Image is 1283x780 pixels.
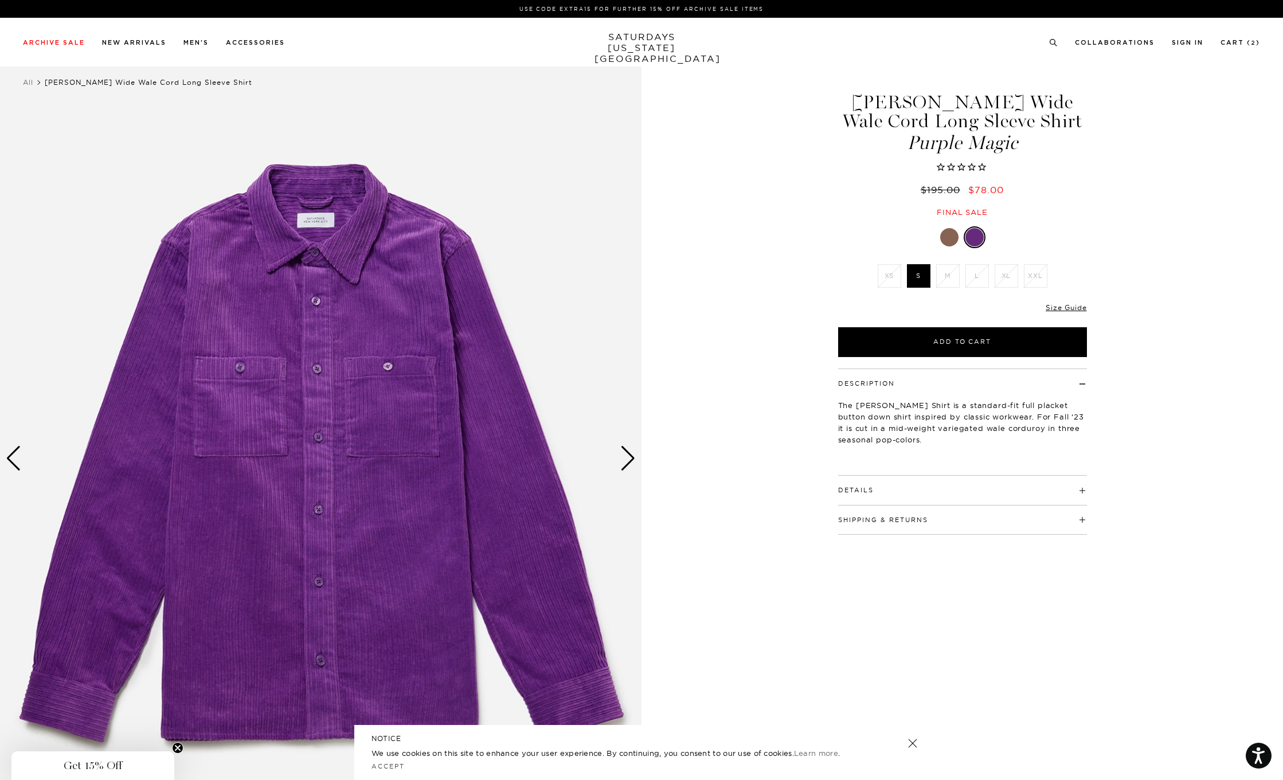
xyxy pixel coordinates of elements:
h1: [PERSON_NAME] Wide Wale Cord Long Sleeve Shirt [836,93,1089,152]
span: Rated 0.0 out of 5 stars 0 reviews [836,162,1089,174]
a: SATURDAYS[US_STATE][GEOGRAPHIC_DATA] [594,32,689,64]
div: Get 15% OffClose teaser [11,751,174,780]
p: Use Code EXTRA15 for Further 15% Off Archive Sale Items [28,5,1255,13]
a: Size Guide [1046,303,1086,312]
div: Final sale [836,207,1089,217]
a: Accept [371,762,405,770]
span: [PERSON_NAME] Wide Wale Cord Long Sleeve Shirt [45,78,252,87]
button: Add to Cart [838,327,1087,357]
a: Learn more [794,748,838,758]
p: The [PERSON_NAME] Shirt is a standard-fit full placket button down shirt inspired by classic work... [838,399,1087,445]
a: New Arrivals [102,40,166,46]
h5: NOTICE [371,734,912,744]
button: Details [838,487,874,493]
div: Next slide [620,446,636,471]
a: Cart (2) [1221,40,1260,46]
a: Collaborations [1075,40,1155,46]
small: 2 [1251,41,1256,46]
span: Get 15% Off [64,759,122,773]
label: S [907,264,930,288]
span: $78.00 [968,184,1004,195]
div: Previous slide [6,446,21,471]
p: We use cookies on this site to enhance your user experience. By continuing, you consent to our us... [371,747,871,759]
button: Shipping & Returns [838,517,928,523]
button: Close teaser [172,742,183,754]
span: Purple Magic [836,134,1089,152]
a: Sign In [1172,40,1203,46]
a: Archive Sale [23,40,85,46]
a: All [23,78,33,87]
button: Description [838,381,895,387]
a: Accessories [226,40,285,46]
a: Men's [183,40,209,46]
del: $195.00 [921,184,965,195]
